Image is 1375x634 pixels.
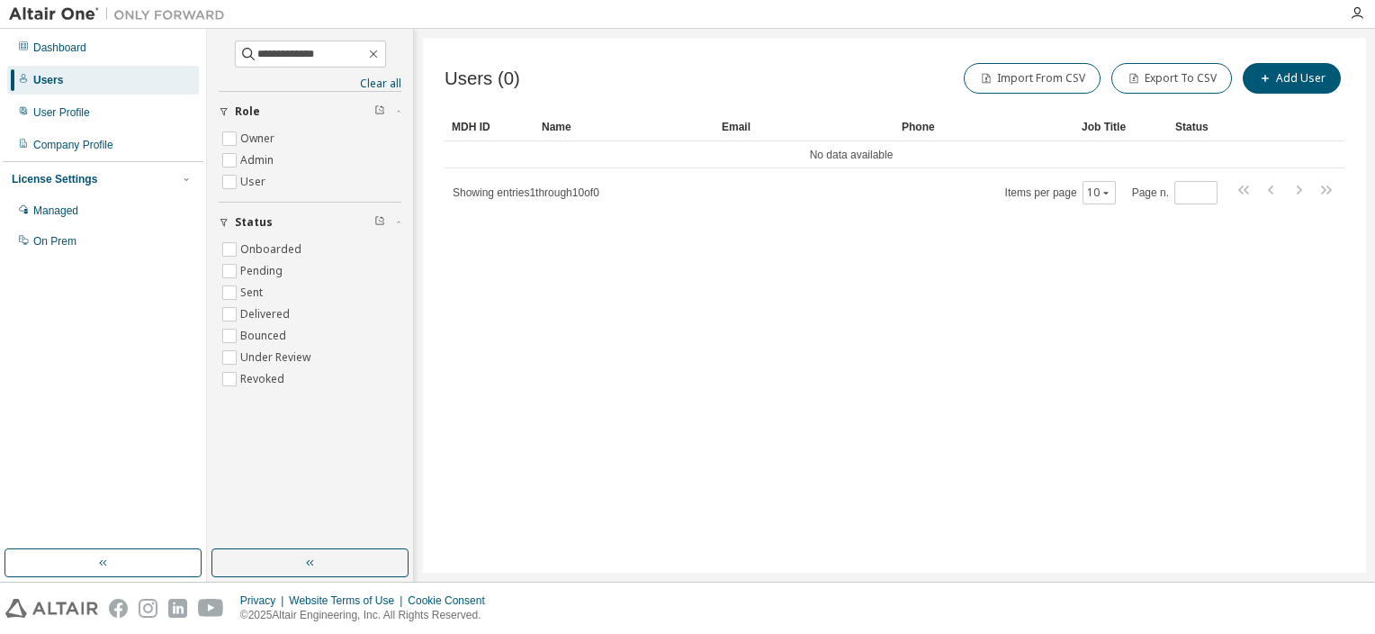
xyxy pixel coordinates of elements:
button: Add User [1243,63,1341,94]
div: Website Terms of Use [289,593,408,608]
label: Owner [240,128,278,149]
label: Admin [240,149,277,171]
span: Items per page [1005,181,1116,204]
td: No data available [445,141,1258,168]
img: instagram.svg [139,599,157,618]
span: Page n. [1132,181,1218,204]
label: Revoked [240,368,288,390]
label: Onboarded [240,239,305,260]
p: © 2025 Altair Engineering, Inc. All Rights Reserved. [240,608,496,623]
span: Showing entries 1 through 10 of 0 [453,186,599,199]
label: Sent [240,282,266,303]
span: Clear filter [374,104,385,119]
div: Status [1175,113,1251,141]
span: Clear filter [374,215,385,230]
div: Job Title [1082,113,1161,141]
img: facebook.svg [109,599,128,618]
label: User [240,171,269,193]
span: Role [235,104,260,119]
div: On Prem [33,234,76,249]
div: Users [33,73,63,87]
div: Name [542,113,707,141]
div: Email [722,113,887,141]
div: Phone [902,113,1067,141]
img: youtube.svg [198,599,224,618]
a: Clear all [219,77,401,91]
label: Under Review [240,347,314,368]
label: Delivered [240,303,293,325]
button: Role [219,92,401,131]
div: Managed [33,204,78,218]
span: Users (0) [445,68,520,89]
div: Cookie Consent [408,593,495,608]
button: Import From CSV [964,63,1101,94]
div: MDH ID [452,113,527,141]
div: Company Profile [33,138,113,152]
button: Status [219,203,401,242]
div: Dashboard [33,41,86,55]
img: Altair One [9,5,234,23]
div: License Settings [12,172,97,186]
div: User Profile [33,105,90,120]
img: linkedin.svg [168,599,187,618]
button: Export To CSV [1111,63,1232,94]
label: Pending [240,260,286,282]
button: 10 [1087,186,1111,200]
div: Privacy [240,593,289,608]
label: Bounced [240,325,290,347]
img: altair_logo.svg [5,599,98,618]
span: Status [235,215,273,230]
